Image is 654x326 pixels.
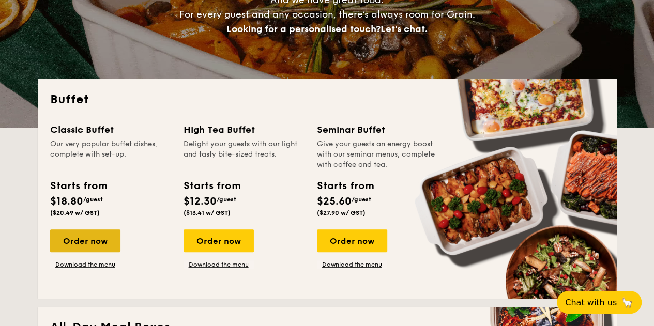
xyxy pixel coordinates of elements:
div: Starts from [317,178,373,194]
span: /guest [217,196,236,203]
div: Starts from [184,178,240,194]
button: Chat with us🦙 [557,291,642,314]
div: Give your guests an energy boost with our seminar menus, complete with coffee and tea. [317,139,438,170]
div: Starts from [50,178,107,194]
div: Order now [317,229,387,252]
div: Seminar Buffet [317,122,438,137]
span: $12.30 [184,195,217,208]
div: Classic Buffet [50,122,171,137]
h2: Buffet [50,91,604,108]
div: Our very popular buffet dishes, complete with set-up. [50,139,171,170]
a: Download the menu [317,260,387,269]
div: Order now [184,229,254,252]
span: $25.60 [317,195,352,208]
span: $18.80 [50,195,83,208]
span: ($27.90 w/ GST) [317,209,366,216]
span: Looking for a personalised touch? [226,23,381,35]
span: ($20.49 w/ GST) [50,209,100,216]
div: High Tea Buffet [184,122,305,137]
span: Chat with us [565,298,617,307]
div: Order now [50,229,120,252]
span: ($13.41 w/ GST) [184,209,231,216]
span: /guest [352,196,371,203]
a: Download the menu [184,260,254,269]
span: /guest [83,196,103,203]
span: Let's chat. [381,23,428,35]
div: Delight your guests with our light and tasty bite-sized treats. [184,139,305,170]
span: 🦙 [621,297,633,308]
a: Download the menu [50,260,120,269]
